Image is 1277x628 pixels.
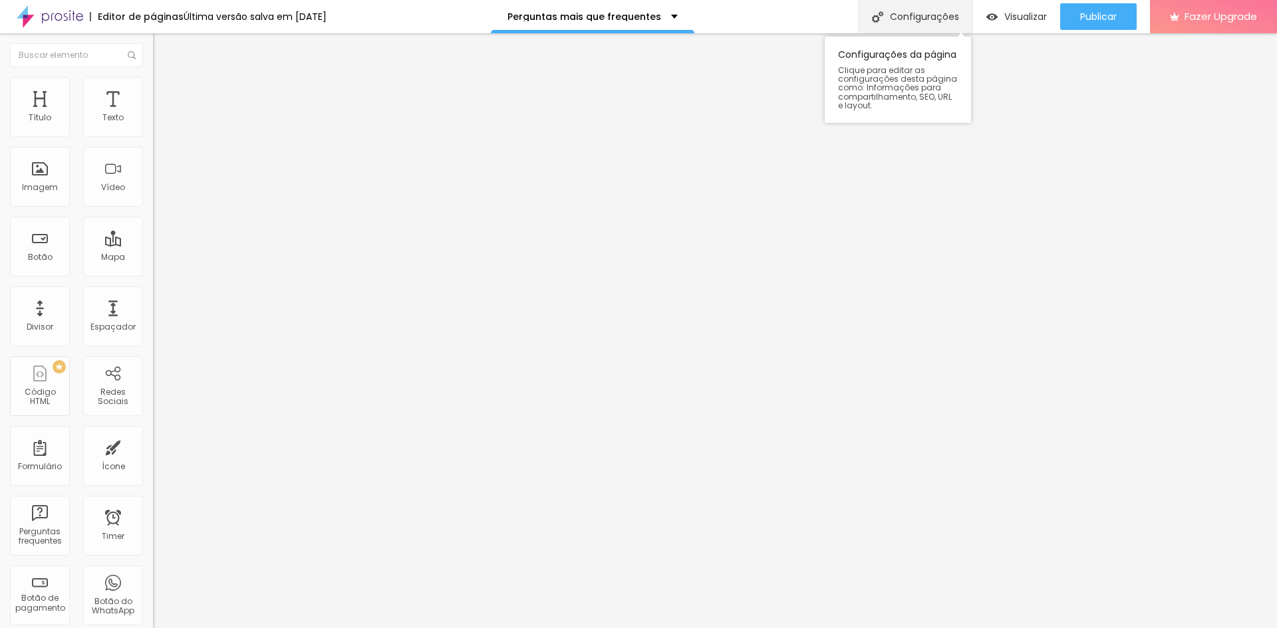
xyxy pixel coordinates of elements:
[1080,11,1117,22] span: Publicar
[102,532,124,541] div: Timer
[1185,11,1257,22] span: Fazer Upgrade
[184,12,327,21] div: Última versão salva em [DATE]
[22,183,58,192] div: Imagem
[27,322,53,332] div: Divisor
[13,387,66,407] div: Código HTML
[101,253,125,262] div: Mapa
[153,33,1277,628] iframe: Editor
[838,66,958,110] span: Clique para editar as configurações desta página como: Informações para compartilhamento, SEO, UR...
[1004,11,1047,22] span: Visualizar
[1060,3,1137,30] button: Publicar
[102,113,124,122] div: Texto
[90,12,184,21] div: Editor de páginas
[825,37,971,123] div: Configurações da página
[10,43,143,67] input: Buscar elemento
[13,593,66,613] div: Botão de pagamento
[973,3,1060,30] button: Visualizar
[986,11,998,23] img: view-1.svg
[101,183,125,192] div: Vídeo
[507,12,661,21] p: Perguntas mais que frequentes
[86,387,139,407] div: Redes Sociais
[13,527,66,546] div: Perguntas frequentes
[90,322,136,332] div: Espaçador
[28,253,53,262] div: Botão
[86,597,139,616] div: Botão do WhatsApp
[872,11,883,23] img: Icone
[18,462,62,471] div: Formulário
[102,462,125,471] div: Ícone
[128,51,136,59] img: Icone
[29,113,51,122] div: Título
